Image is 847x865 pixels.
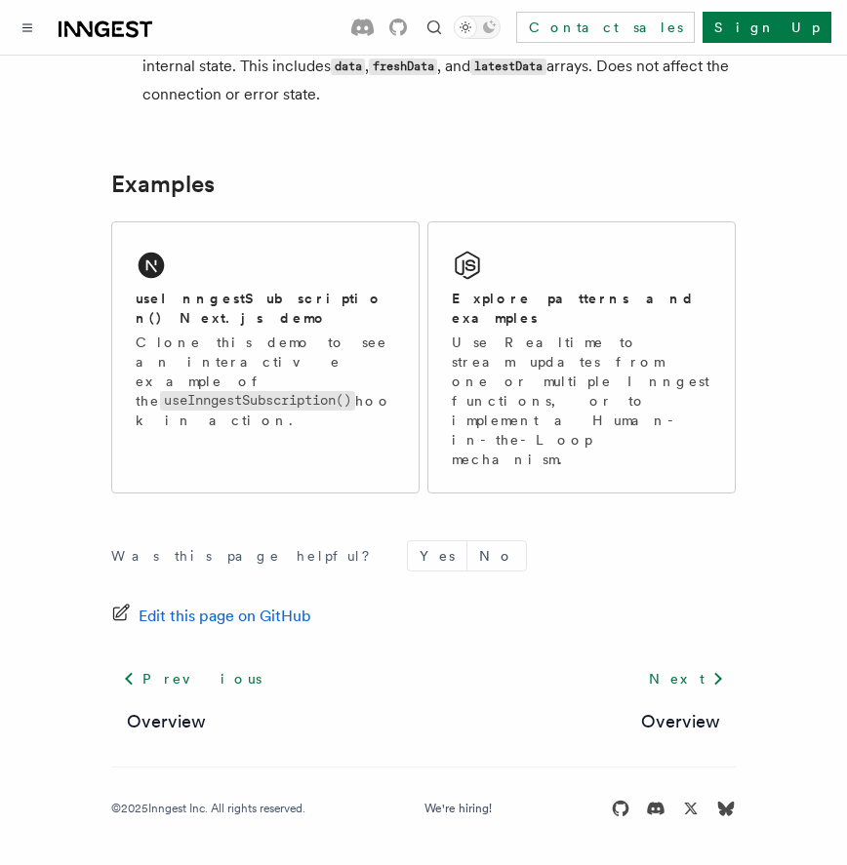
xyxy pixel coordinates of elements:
[470,59,545,75] code: latestData
[637,661,736,696] a: Next
[111,171,215,198] a: Examples
[454,16,501,39] button: Toggle dark mode
[111,546,383,566] p: Was this page helpful?
[127,708,206,735] a: Overview
[641,708,720,735] a: Overview
[452,289,711,328] h2: Explore patterns and examples
[111,603,311,630] a: Edit this page on GitHub
[467,541,526,570] button: No
[111,661,272,696] a: Previous
[111,221,420,493] a: useInngestSubscription() Next.js demoClone this demo to see an interactive example of theuseInnge...
[137,24,736,108] li: - A function to clear all accumulated message data from the internal state. This includes , , and...
[703,12,831,43] a: Sign Up
[452,333,711,469] p: Use Realtime to stream updates from one or multiple Inngest functions, or to implement a Human-in...
[16,16,39,39] button: Toggle navigation
[369,59,437,75] code: freshData
[423,16,446,39] button: Find something...
[136,333,395,430] p: Clone this demo to see an interactive example of the hook in action.
[331,59,365,75] code: data
[160,391,355,410] code: useInngestSubscription()
[139,603,311,630] span: Edit this page on GitHub
[427,221,736,493] a: Explore patterns and examplesUse Realtime to stream updates from one or multiple Inngest function...
[111,801,305,816] div: © 2025 Inngest Inc. All rights reserved.
[136,289,395,328] h2: useInngestSubscription() Next.js demo
[424,801,492,816] a: We're hiring!
[516,12,695,43] a: Contact sales
[408,541,466,570] button: Yes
